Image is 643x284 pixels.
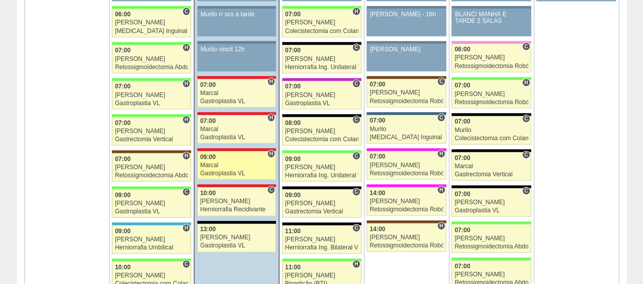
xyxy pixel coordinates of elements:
a: H 07:00 [PERSON_NAME] Gastroplastia VL [112,81,191,110]
div: Retossigmoidectomia Robótica [370,242,443,249]
span: 07:00 [370,81,385,88]
span: Consultório [352,224,360,232]
span: Consultório [182,8,190,16]
a: C 07:00 Marcal Gastrectomia Vertical [451,152,531,181]
span: Hospital [522,79,530,87]
span: 09:00 [200,153,216,161]
a: C 07:00 [PERSON_NAME] Retossigmoidectomia Robótica [366,79,446,108]
div: [PERSON_NAME] [115,200,188,207]
div: Retossigmoidectomia Abdominal VL [454,243,528,250]
div: [PERSON_NAME] [285,128,358,135]
div: [PERSON_NAME] [370,162,443,169]
div: Key: Brasil [112,114,191,117]
span: 09:00 [115,192,131,199]
a: C 07:00 Murilo [MEDICAL_DATA] Inguinal Robótica [366,115,446,144]
span: 13:00 [200,226,216,233]
span: 07:00 [454,191,470,198]
a: C 11:00 [PERSON_NAME] Herniorrafia Ing. Bilateral VL [282,226,361,254]
div: [PERSON_NAME] [285,200,358,207]
a: H 07:00 [PERSON_NAME] Retossigmoidectomia Abdominal VL [112,153,191,182]
span: 07:00 [285,11,301,18]
div: Retossigmoidectomia Robótica [370,98,443,105]
span: Hospital [182,116,190,124]
span: 07:00 [454,118,470,125]
div: Key: Pro Matre [366,148,446,151]
div: Herniorrafia Ing. Bilateral VL [285,244,358,251]
div: Key: Pro Matre [366,184,446,187]
span: Hospital [352,260,360,268]
span: 14:00 [370,226,385,233]
span: Hospital [267,150,275,158]
div: [PERSON_NAME] [115,164,188,171]
div: Key: Aviso [451,6,531,9]
span: 07:00 [454,154,470,162]
a: H 07:00 Marcal Gastroplastia VL [197,115,276,144]
div: [MEDICAL_DATA] Inguinal Bilateral Robótica [115,28,188,35]
div: Herniorrafia Ing. Unilateral VL [285,64,358,71]
div: Key: Blanc [282,114,361,117]
div: Key: Santa Joana [366,76,446,79]
div: [PERSON_NAME] [370,89,443,96]
div: Key: Brasil [112,259,191,262]
div: Gastroplastia VL [200,98,273,105]
a: C 09:00 [PERSON_NAME] Gastroplastia VL [112,190,191,218]
div: Key: Blanc [197,221,276,224]
div: Key: Blanc [451,149,531,152]
div: Marcal [454,163,528,170]
a: H 14:00 [PERSON_NAME] Retossigmoidectomia Robótica [366,187,446,216]
span: 10:00 [200,190,216,197]
div: [PERSON_NAME] [115,19,188,26]
div: Key: Brasil [112,6,191,9]
a: H 07:00 [PERSON_NAME] Gastrectomia Vertical [112,117,191,146]
div: Herniorrafia Ing. Unilateral VL [285,172,358,179]
a: 07:00 [PERSON_NAME] Retossigmoidectomia Abdominal VL [451,225,531,253]
div: Retossigmoidectomia Abdominal VL [115,172,188,179]
div: [PERSON_NAME] [285,92,358,99]
a: H 07:00 [PERSON_NAME] Colecistectomia com Colangiografia VL [282,9,361,38]
div: Key: Aviso [366,6,446,9]
div: Gastroplastia VL [285,100,358,107]
div: Key: Brasil [112,186,191,190]
div: Key: Assunção [197,148,276,151]
span: Hospital [182,44,190,52]
div: [PERSON_NAME] [454,271,528,278]
span: 09:00 [285,192,301,199]
div: [PERSON_NAME] [454,54,528,61]
div: Colecistectomia com Colangiografia VL [285,28,358,35]
div: Key: Brasil [451,222,531,225]
div: Key: Brasil [112,42,191,45]
a: H 07:00 Marcal Gastroplastia VL [197,79,276,108]
a: C 07:00 Murilo Colecistectomia com Colangiografia VL [451,116,531,145]
span: Hospital [437,222,445,230]
span: 07:00 [115,155,131,163]
a: C 09:00 [PERSON_NAME] Gastrectomia Vertical [282,190,361,218]
div: BLANC/ MANHÃ E TARDE 2 SALAS [455,11,528,24]
div: Key: Aviso [366,41,446,44]
div: [PERSON_NAME] [454,199,528,206]
a: C 06:00 [PERSON_NAME] [MEDICAL_DATA] Inguinal Bilateral Robótica [112,9,191,38]
div: [PERSON_NAME] [370,46,443,53]
div: Key: Blanc [451,113,531,116]
div: Key: Assunção [197,184,276,187]
div: [PERSON_NAME] [370,234,443,241]
div: Colecistectomia com Colangiografia VL [454,135,528,142]
span: 07:00 [285,47,301,54]
span: Hospital [182,80,190,88]
span: 07:00 [454,227,470,234]
div: Key: Neomater [112,223,191,226]
div: Murilo rr scs a tarde [201,11,273,18]
a: Murilo vincit 12h [197,44,276,72]
a: C 07:00 [PERSON_NAME] Gastroplastia VL [282,81,361,110]
a: H 09:00 Marcal Gastroplastia VL [197,151,276,180]
div: [PERSON_NAME] [200,234,273,241]
span: Consultório [352,152,360,160]
div: Retossigmoidectomia Robótica [454,63,528,70]
div: Murilo [370,126,443,133]
span: Hospital [182,224,190,232]
div: Key: Blanc [282,223,361,226]
span: 07:00 [454,82,470,89]
div: Key: Brasil [282,6,361,9]
a: C 08:00 [PERSON_NAME] Colecistectomia com Colangiografia VL [282,117,361,146]
span: 11:00 [285,264,301,271]
div: [PERSON_NAME] [285,19,358,26]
